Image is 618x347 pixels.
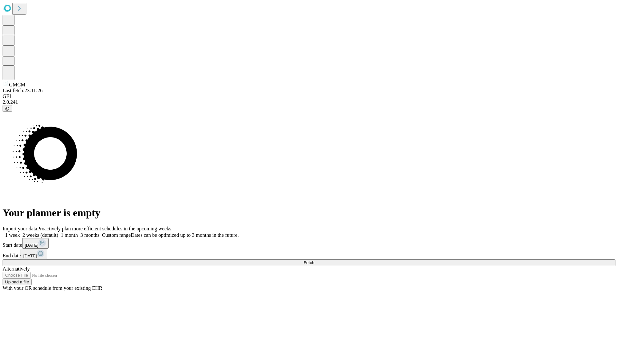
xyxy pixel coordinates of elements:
[25,243,38,248] span: [DATE]
[61,232,78,238] span: 1 month
[3,285,102,291] span: With your OR schedule from your existing EHR
[23,254,37,258] span: [DATE]
[5,232,20,238] span: 1 week
[3,207,615,219] h1: Your planner is empty
[3,238,615,249] div: Start date
[37,226,173,231] span: Proactively plan more efficient schedules in the upcoming weeks.
[21,249,47,259] button: [DATE]
[22,238,49,249] button: [DATE]
[3,259,615,266] button: Fetch
[3,88,42,93] span: Last fetch: 23:11:26
[3,99,615,105] div: 2.0.241
[3,279,32,285] button: Upload a file
[102,232,131,238] span: Custom range
[5,106,10,111] span: @
[80,232,99,238] span: 3 months
[3,266,30,271] span: Alternatively
[3,105,12,112] button: @
[3,249,615,259] div: End date
[23,232,58,238] span: 2 weeks (default)
[3,226,37,231] span: Import your data
[3,93,615,99] div: GEI
[9,82,25,87] span: GMCM
[304,260,314,265] span: Fetch
[131,232,239,238] span: Dates can be optimized up to 3 months in the future.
